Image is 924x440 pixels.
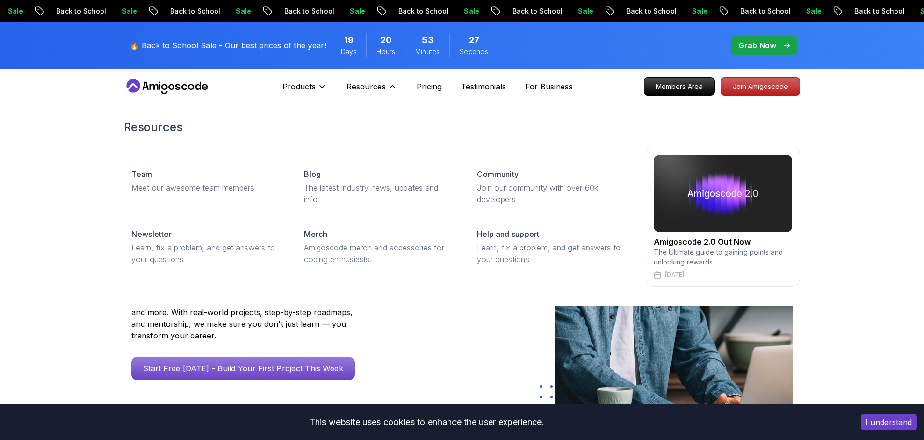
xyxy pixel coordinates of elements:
[738,40,776,51] p: Grab Now
[417,81,442,92] a: Pricing
[388,6,454,16] p: Back to School
[454,6,485,16] p: Sale
[346,81,397,100] button: Resources
[124,119,800,135] h2: Resources
[469,161,634,213] a: CommunityJoin our community with over 60k developers
[721,77,800,96] a: Join Amigoscode
[502,6,568,16] p: Back to School
[525,81,573,92] a: For Business
[469,33,479,47] span: 27 Seconds
[304,168,321,180] p: Blog
[646,147,800,287] a: amigoscode 2.0Amigoscode 2.0 Out NowThe Ultimate guide to gaining points and unlocking rewards[DATE]
[616,6,682,16] p: Back to School
[296,220,461,273] a: MerchAmigoscode merch and accessories for coding enthusiasts.
[131,168,152,180] p: Team
[568,6,599,16] p: Sale
[861,414,917,430] button: Accept cookies
[461,81,506,92] a: Testimonials
[344,33,354,47] span: 19 Days
[124,220,289,273] a: NewsletterLearn, fix a problem, and get answers to your questions
[844,6,910,16] p: Back to School
[46,6,112,16] p: Back to School
[654,248,792,267] p: The Ultimate guide to gaining points and unlocking rewards
[112,6,143,16] p: Sale
[346,81,386,92] p: Resources
[422,33,433,47] span: 53 Minutes
[130,40,326,51] p: 🔥 Back to School Sale - Our best prices of the year!
[226,6,257,16] p: Sale
[644,77,715,96] a: Members Area
[376,47,395,57] span: Hours
[296,161,461,213] a: BlogThe latest industry news, updates and info
[477,242,626,265] p: Learn, fix a problem, and get answers to your questions
[341,47,357,57] span: Days
[304,242,453,265] p: Amigoscode merch and accessories for coding enthusiasts.
[282,81,316,92] p: Products
[477,168,519,180] p: Community
[282,81,327,100] button: Products
[654,236,792,248] h2: Amigoscode 2.0 Out Now
[721,78,800,95] p: Join Amigoscode
[415,47,440,57] span: Minutes
[131,357,355,380] a: Start Free [DATE] - Build Your First Project This Week
[460,47,488,57] span: Seconds
[274,6,340,16] p: Back to School
[304,228,327,240] p: Merch
[477,228,539,240] p: Help and support
[654,155,792,232] img: amigoscode 2.0
[380,33,392,47] span: 20 Hours
[665,271,684,279] p: [DATE]
[131,228,172,240] p: Newsletter
[477,182,626,205] p: Join our community with over 60k developers
[469,220,634,273] a: Help and supportLearn, fix a problem, and get answers to your questions
[131,283,363,341] p: Amigoscode has helped thousands of developers land roles at Amazon, [PERSON_NAME] Bank, [PERSON_N...
[124,161,289,201] a: TeamMeet our awesome team members
[160,6,226,16] p: Back to School
[7,411,846,433] div: This website uses cookies to enhance the user experience.
[131,182,281,193] p: Meet our awesome team members
[682,6,713,16] p: Sale
[131,242,281,265] p: Learn, fix a problem, and get answers to your questions
[304,182,453,205] p: The latest industry news, updates and info
[796,6,827,16] p: Sale
[730,6,796,16] p: Back to School
[340,6,371,16] p: Sale
[644,78,714,95] p: Members Area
